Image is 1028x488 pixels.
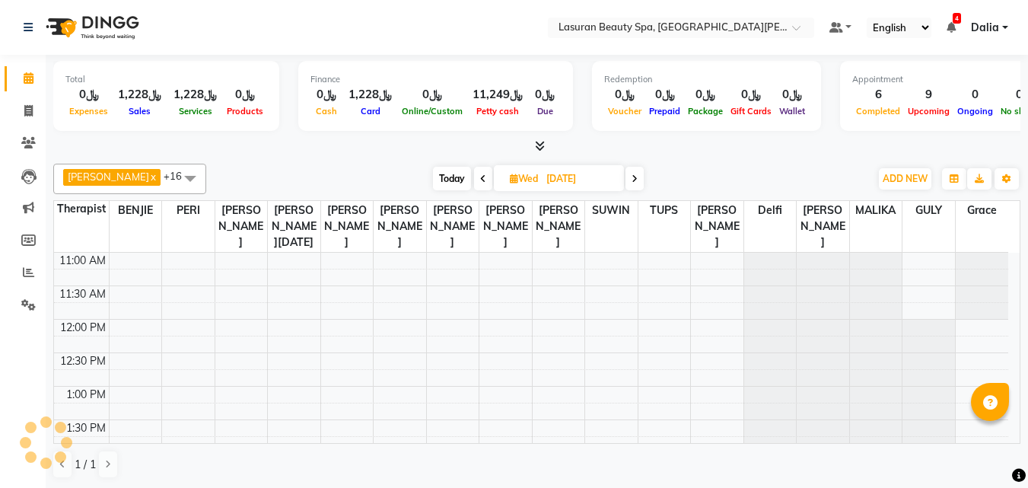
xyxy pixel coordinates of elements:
div: 12:00 PM [57,320,109,336]
span: 4 [953,13,961,24]
span: Services [175,106,216,116]
div: ﷼1,228 [342,86,398,104]
span: PERI [162,201,215,220]
div: Redemption [604,73,809,86]
span: Delfi [744,201,797,220]
span: Package [684,106,727,116]
span: TUPS [638,201,691,220]
span: SUWIN [585,201,638,220]
div: 6 [852,86,904,104]
span: MALIKA [850,201,902,220]
div: ﷼0 [727,86,775,104]
span: Sales [125,106,154,116]
span: Due [533,106,557,116]
div: ﷼0 [684,86,727,104]
span: [PERSON_NAME][DATE] [268,201,320,252]
span: Completed [852,106,904,116]
div: ﷼0 [604,86,645,104]
input: 2025-09-03 [542,167,618,190]
span: 1 / 1 [75,457,96,473]
span: Voucher [604,106,645,116]
div: ﷼0 [223,86,267,104]
span: Petty cash [473,106,523,116]
a: 4 [947,21,956,34]
span: [PERSON_NAME] [797,201,849,252]
div: Total [65,73,267,86]
span: Gift Cards [727,106,775,116]
div: 0 [953,86,997,104]
div: Finance [310,73,561,86]
span: Card [357,106,384,116]
span: [PERSON_NAME] [691,201,743,252]
div: ﷼11,249 [466,86,529,104]
span: Ongoing [953,106,997,116]
a: x [149,171,156,183]
span: Wallet [775,106,809,116]
span: +16 [164,170,193,182]
span: BENJIE [110,201,162,220]
div: ﷼0 [529,86,561,104]
span: [PERSON_NAME] [68,171,149,183]
div: 11:30 AM [56,286,109,302]
div: Therapist [54,201,109,217]
div: ﷼0 [65,86,112,104]
span: [PERSON_NAME] [427,201,479,252]
span: [PERSON_NAME] [215,201,268,252]
span: [PERSON_NAME] [374,201,426,252]
span: Prepaid [645,106,684,116]
iframe: chat widget [964,427,1013,473]
div: 1:30 PM [63,420,109,436]
span: Products [223,106,267,116]
button: ADD NEW [879,168,931,190]
span: ADD NEW [883,173,928,184]
div: ﷼1,228 [112,86,167,104]
span: Today [433,167,471,190]
span: GULY [902,201,955,220]
span: [PERSON_NAME] [479,201,532,252]
div: ﷼0 [310,86,342,104]
span: [PERSON_NAME] [321,201,374,252]
div: 9 [904,86,953,104]
span: Wed [506,173,542,184]
span: Grace [956,201,1008,220]
img: logo [39,6,143,49]
div: 11:00 AM [56,253,109,269]
div: ﷼0 [398,86,466,104]
span: Dalia [971,20,999,36]
span: Cash [312,106,341,116]
div: 12:30 PM [57,353,109,369]
div: ﷼0 [645,86,684,104]
div: ﷼0 [775,86,809,104]
span: [PERSON_NAME] [533,201,585,252]
div: ﷼1,228 [167,86,223,104]
div: 1:00 PM [63,387,109,403]
span: Expenses [65,106,112,116]
span: Upcoming [904,106,953,116]
span: Online/Custom [398,106,466,116]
